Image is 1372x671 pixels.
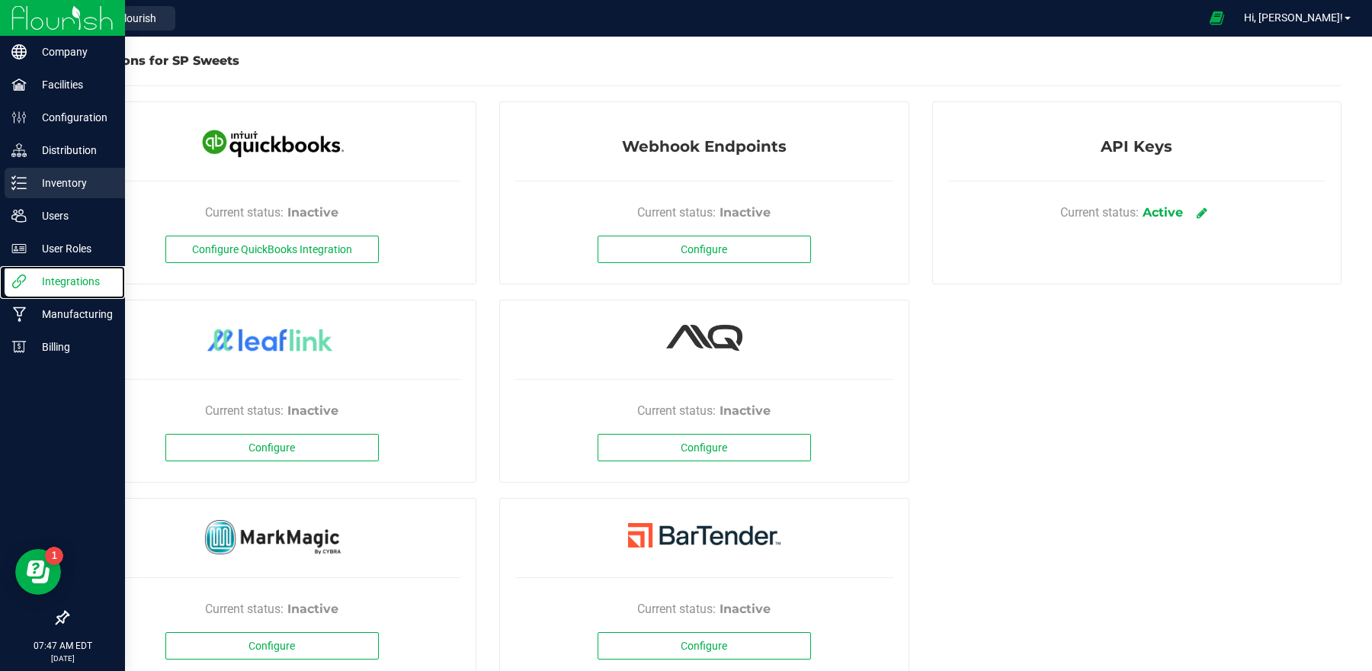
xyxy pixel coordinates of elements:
p: Facilities [27,75,118,94]
p: [DATE] [7,653,118,664]
button: Configure [165,632,379,660]
div: Inactive [287,204,338,222]
inline-svg: Facilities [11,77,27,92]
div: Inactive [287,402,338,420]
span: Configure [248,441,295,454]
button: Configure [598,632,811,660]
div: Inactive [287,600,338,618]
span: Current status: [637,600,716,618]
img: QuickBooks Online [196,121,348,163]
p: Manufacturing [27,305,118,323]
span: Current status: [637,204,716,222]
p: Company [27,43,118,61]
p: Users [27,207,118,225]
span: Configure [681,640,727,652]
span: Hi, [PERSON_NAME]! [1244,11,1343,24]
inline-svg: Company [11,44,27,59]
inline-svg: Configuration [11,110,27,125]
span: Current status: [205,600,284,618]
inline-svg: Integrations [11,274,27,289]
inline-svg: Inventory [11,175,27,191]
p: User Roles [27,239,118,258]
p: Configuration [27,108,118,127]
span: Current status: [205,204,284,222]
p: Integrations [27,272,118,291]
span: Configure [681,441,727,454]
div: Inactive [720,204,771,222]
img: MarkMagic By Cybra [204,520,341,554]
span: Open Ecommerce Menu [1200,3,1234,33]
iframe: Resource center unread badge [45,547,63,565]
p: Inventory [27,174,118,192]
img: Alpine IQ [666,325,742,351]
img: BarTender [628,523,781,547]
button: Configure [598,434,811,461]
inline-svg: Distribution [11,143,27,158]
span: Current status: [205,402,284,420]
span: Current status: [637,402,716,420]
div: Inactive [720,402,771,420]
span: Configure [248,640,295,652]
inline-svg: User Roles [11,241,27,256]
p: 07:47 AM EDT [7,639,118,653]
img: LeafLink [196,318,348,365]
div: Inactive [720,600,771,618]
inline-svg: Manufacturing [11,307,27,322]
button: Configure [165,434,379,461]
p: Billing [27,338,118,356]
iframe: Resource center [15,549,61,595]
inline-svg: Billing [11,339,27,355]
button: Configure [598,236,811,263]
span: Current status: [1060,204,1139,222]
p: Distribution [27,141,118,159]
span: Configure QuickBooks Integration [192,243,352,255]
span: API Keys [1101,135,1172,165]
div: Active [1143,204,1183,222]
inline-svg: Users [11,208,27,223]
span: Integrations for SP Sweets [67,53,239,68]
span: Webhook Endpoints [622,135,787,165]
span: Configure [681,243,727,255]
button: Configure QuickBooks Integration [165,236,379,263]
